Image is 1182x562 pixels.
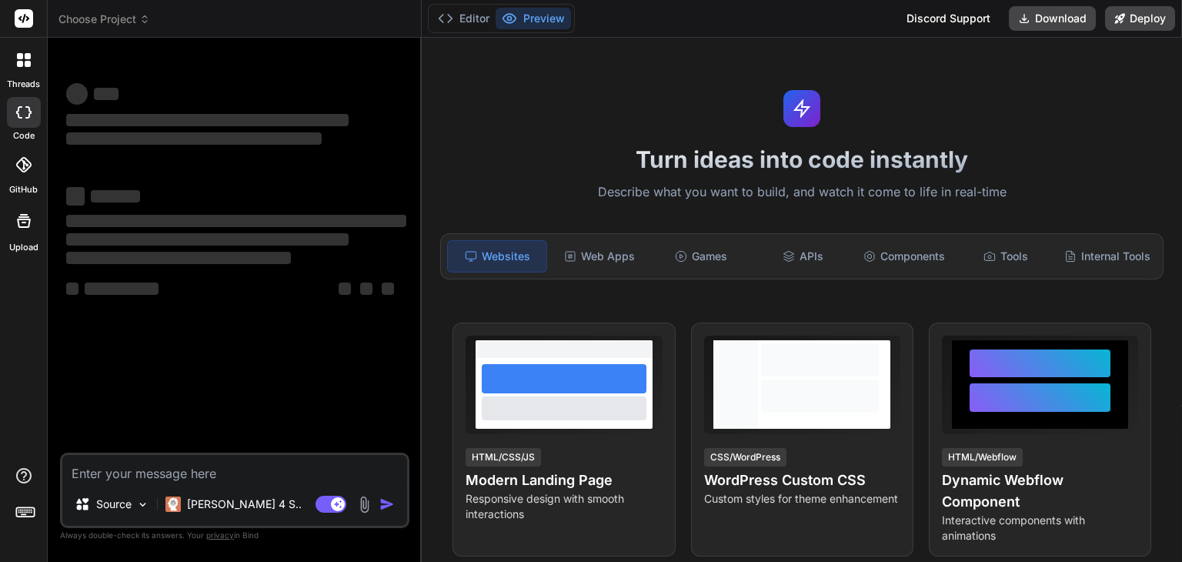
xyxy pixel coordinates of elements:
span: privacy [206,530,234,540]
span: ‌ [66,252,291,264]
label: GitHub [9,183,38,196]
div: HTML/Webflow [942,448,1023,467]
span: ‌ [66,83,88,105]
p: Describe what you want to build, and watch it come to life in real-time [431,182,1173,202]
button: Preview [496,8,571,29]
img: attachment [356,496,373,513]
span: ‌ [382,283,394,295]
span: ‌ [94,88,119,100]
span: Choose Project [58,12,150,27]
div: Discord Support [897,6,1000,31]
span: ‌ [66,233,349,246]
span: ‌ [339,283,351,295]
h4: Dynamic Webflow Component [942,470,1138,513]
button: Editor [432,8,496,29]
button: Deploy [1105,6,1175,31]
div: CSS/WordPress [704,448,786,467]
img: icon [379,497,395,512]
div: Websites [447,240,547,273]
span: ‌ [66,114,349,126]
span: ‌ [85,283,159,295]
p: [PERSON_NAME] 4 S.. [187,497,302,512]
p: Always double-check its answers. Your in Bind [60,528,409,543]
div: Components [855,240,953,273]
div: Tools [957,240,1055,273]
span: ‌ [66,283,78,295]
h4: WordPress Custom CSS [704,470,900,491]
span: ‌ [66,132,322,145]
h1: Turn ideas into code instantly [431,146,1173,173]
label: threads [7,78,40,91]
span: ‌ [91,190,140,202]
p: Interactive components with animations [942,513,1138,544]
button: Download [1009,6,1096,31]
h4: Modern Landing Page [466,470,662,491]
div: Web Apps [550,240,649,273]
img: Claude 4 Sonnet [165,497,181,512]
div: Games [652,240,750,273]
div: APIs [753,240,852,273]
span: ‌ [66,215,406,227]
span: ‌ [360,283,372,295]
label: Upload [9,241,38,254]
span: ‌ [66,187,85,206]
img: Pick Models [136,498,149,511]
p: Custom styles for theme enhancement [704,491,900,507]
p: Responsive design with smooth interactions [466,491,662,522]
div: Internal Tools [1058,240,1157,273]
p: Source [96,497,132,512]
div: HTML/CSS/JS [466,448,541,467]
label: code [13,129,35,142]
